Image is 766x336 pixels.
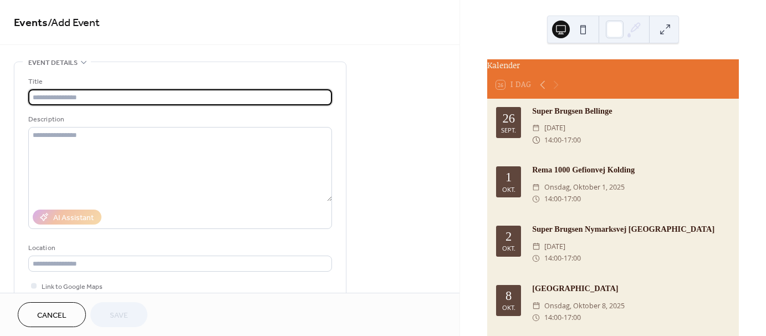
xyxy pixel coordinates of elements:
[48,12,100,34] span: / Add Event
[544,252,561,264] span: 14:00
[544,300,625,312] span: onsdag, oktober 8, 2025
[532,122,540,134] div: ​
[487,59,739,72] div: Kalender
[544,122,565,134] span: [DATE]
[544,241,565,252] span: [DATE]
[42,281,103,293] span: Link to Google Maps
[501,127,516,133] div: sept.
[505,171,512,184] div: 1
[544,312,561,323] span: 14:00
[532,193,540,205] div: ​
[532,283,730,295] div: [GEOGRAPHIC_DATA]
[532,164,730,176] div: Rema 1000 Gefionvej Kolding
[28,114,330,125] div: Description
[18,302,86,327] button: Cancel
[14,12,48,34] a: Events
[561,312,564,323] span: -
[532,300,540,312] div: ​
[532,312,540,323] div: ​
[532,134,540,146] div: ​
[544,193,561,205] span: 14:00
[502,186,515,192] div: okt.
[502,113,515,125] div: 26
[544,134,561,146] span: 14:00
[532,105,730,118] div: Super Brugsen Bellinge
[561,193,564,205] span: -
[502,245,515,251] div: okt.
[561,252,564,264] span: -
[564,193,581,205] span: 17:00
[564,312,581,323] span: 17:00
[564,252,581,264] span: 17:00
[28,57,78,69] span: Event details
[564,134,581,146] span: 17:00
[502,304,515,310] div: okt.
[505,231,512,243] div: 2
[544,181,625,193] span: onsdag, oktober 1, 2025
[28,242,330,254] div: Location
[532,252,540,264] div: ​
[37,310,67,322] span: Cancel
[532,181,540,193] div: ​
[532,241,540,252] div: ​
[532,223,730,236] div: Super Brugsen Nymarksvej [GEOGRAPHIC_DATA]
[28,76,330,88] div: Title
[561,134,564,146] span: -
[505,290,512,303] div: 8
